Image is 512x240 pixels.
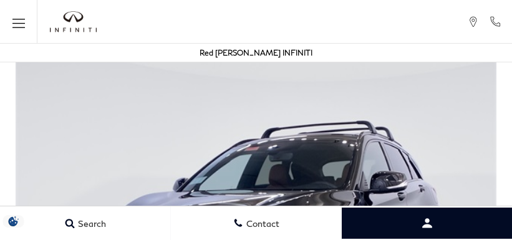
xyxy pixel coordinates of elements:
[75,218,106,229] span: Search
[200,48,312,57] a: Red [PERSON_NAME] INFINITI
[50,11,97,32] a: infiniti
[243,218,279,229] span: Contact
[50,11,97,32] img: INFINITI
[342,208,512,239] button: You have opened user profile menu modal.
